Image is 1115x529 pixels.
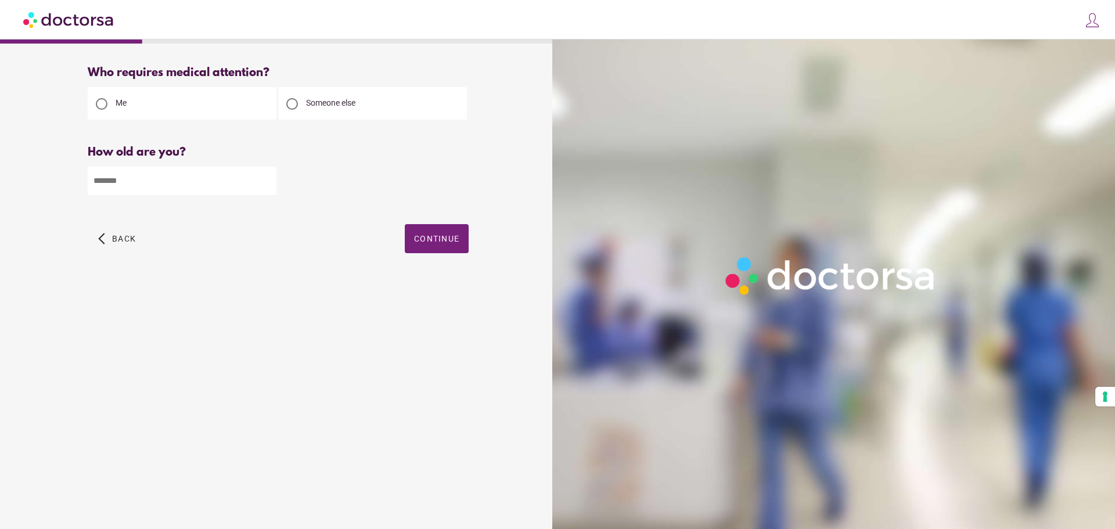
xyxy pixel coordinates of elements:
img: Logo-Doctorsa-trans-White-partial-flat.png [720,251,943,301]
img: Doctorsa.com [23,6,115,33]
button: Your consent preferences for tracking technologies [1095,387,1115,406]
img: icons8-customer-100.png [1084,12,1100,28]
span: Someone else [306,98,355,107]
span: Continue [414,234,459,243]
div: Who requires medical attention? [88,66,469,80]
button: arrow_back_ios Back [93,224,141,253]
span: Back [112,234,136,243]
button: Continue [405,224,469,253]
span: Me [116,98,127,107]
div: How old are you? [88,146,469,159]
